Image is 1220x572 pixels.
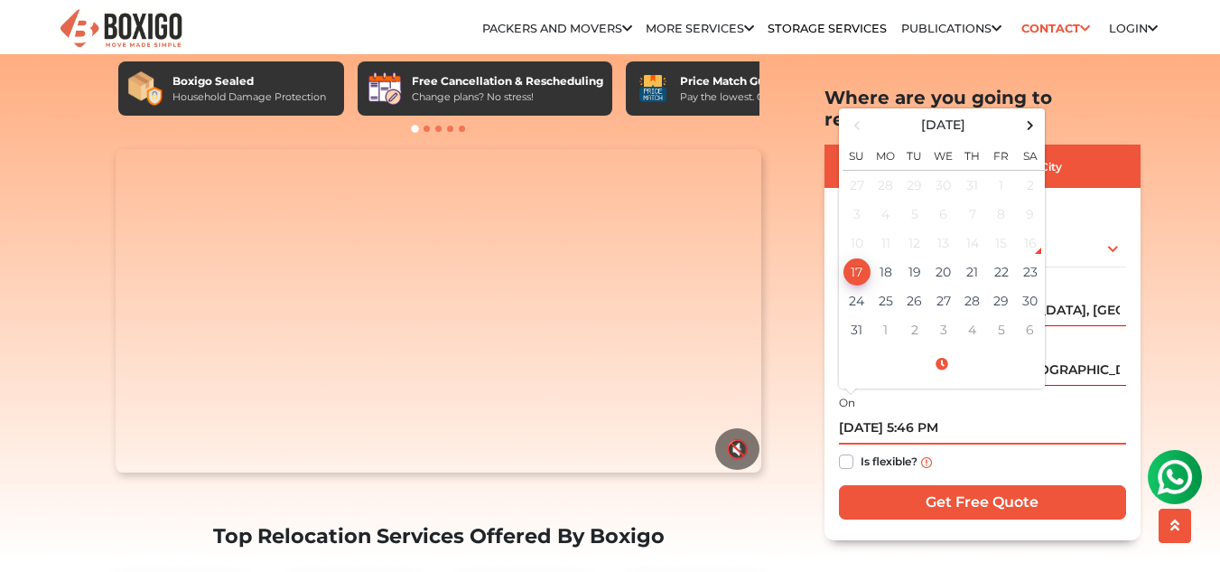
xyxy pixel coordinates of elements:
[1109,22,1158,35] a: Login
[929,138,958,171] th: We
[987,138,1016,171] th: Fr
[172,89,326,105] div: Household Damage Protection
[680,73,817,89] div: Price Match Guarantee
[635,70,671,107] img: Price Match Guarantee
[646,22,754,35] a: More services
[843,356,1041,372] a: Select Time
[839,485,1126,520] input: Get Free Quote
[958,138,987,171] th: Th
[871,138,900,171] th: Mo
[18,18,54,54] img: whatsapp-icon.svg
[1015,14,1095,42] a: Contact
[843,138,871,171] th: Su
[900,138,929,171] th: Tu
[768,22,887,35] a: Storage Services
[824,87,1141,130] h2: Where are you going to relocate?
[482,22,632,35] a: Packers and Movers
[1017,230,1044,257] div: 16
[680,89,817,105] div: Pay the lowest. Guaranteed!
[901,22,1001,35] a: Publications
[412,89,603,105] div: Change plans? No stress!
[58,7,184,52] img: Boxigo
[921,456,932,467] img: info
[109,524,768,549] h2: Top Relocation Services Offered By Boxigo
[839,395,855,411] label: On
[1016,138,1045,171] th: Sa
[412,73,603,89] div: Free Cancellation & Rescheduling
[839,413,1126,445] input: Moving date
[844,113,869,137] span: Previous Month
[861,451,917,470] label: Is flexible?
[871,112,1016,138] th: Select Month
[127,70,163,107] img: Boxigo Sealed
[172,73,326,89] div: Boxigo Sealed
[1159,509,1191,543] button: scroll up
[367,70,403,107] img: Free Cancellation & Rescheduling
[715,428,759,470] button: 🔇
[1018,113,1042,137] span: Next Month
[116,149,761,473] video: Your browser does not support the video tag.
